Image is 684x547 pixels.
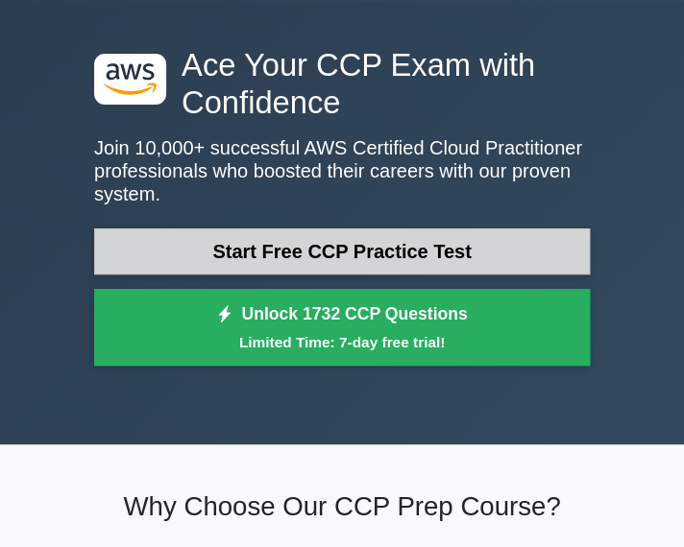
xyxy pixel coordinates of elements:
a: Unlock 1732 CCP QuestionsLimited Time: 7-day free trial! [94,289,590,366]
h2: Why Choose Our CCP Prep Course? [94,490,590,522]
h1: Ace Your CCP Exam with Confidence [94,46,590,121]
p: Join 10,000+ successful AWS Certified Cloud Practitioner professionals who boosted their careers ... [94,136,590,205]
a: Start Free CCP Practice Test [94,228,590,274]
small: Limited Time: 7-day free trial! [118,331,566,353]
